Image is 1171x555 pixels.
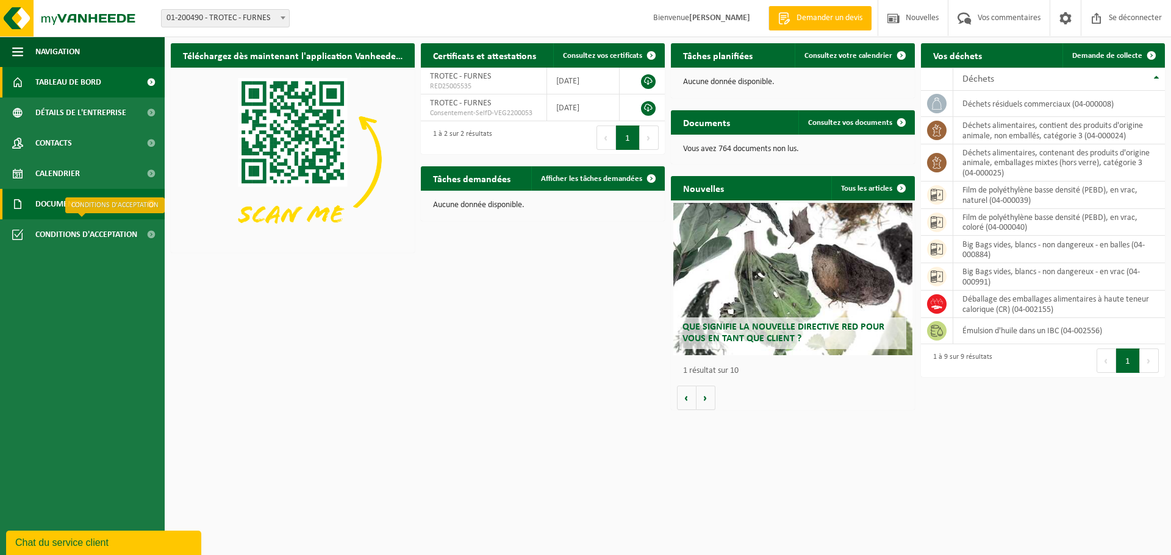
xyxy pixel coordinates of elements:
[1109,13,1162,23] font: Se déconnecter
[1116,348,1140,373] button: 1
[35,139,72,148] font: Contacts
[433,52,536,62] font: Certificats et attestations
[683,119,730,129] font: Documents
[161,9,290,27] span: 01-200490 - TROTEC - FURNES
[962,121,1143,140] font: déchets alimentaires, contient des produits d'origine animale, non emballés, catégorie 3 (04-000024)
[433,175,510,185] font: Tâches demandées
[683,77,775,87] font: Aucune donnée disponible.
[683,366,739,375] font: 1 résultat sur 10
[556,77,579,86] font: [DATE]
[563,52,642,60] font: Consultez vos certificats
[962,149,1150,178] font: déchets alimentaires, contenant des produits d'origine animale, emballages mixtes (hors verre), c...
[831,176,914,200] a: Tous les articles
[933,353,992,361] font: 1 à 9 sur 9 résultats
[962,327,1102,336] font: émulsion d'huile dans un IBC (04-002556)
[962,267,1140,286] font: Big Bags vides, blancs - non dangereux - en vrac (04-000991)
[841,185,892,193] font: Tous les articles
[683,144,799,154] font: Vous avez 764 documents non lus.
[167,13,270,23] font: 01-200490 - TROTEC - FURNES
[433,130,492,138] font: 1 à 2 sur 2 résultats
[433,200,525,210] font: Aucune donnée disponible.
[430,72,491,81] font: TROTEC - FURNES
[906,13,939,23] font: Nouvelles
[430,83,471,90] font: RED25005535
[1140,348,1159,373] button: Next
[933,52,982,62] font: Vos déchets
[683,185,724,194] font: Nouvelles
[35,108,126,118] font: Détails de l'entreprise
[35,200,82,209] font: Documents
[35,48,80,57] font: Navigation
[553,43,664,68] a: Consultez vos certificats
[653,13,689,23] font: Bienvenue
[1072,52,1142,60] font: Demande de collecte
[430,99,491,108] font: TROTEC - FURNES
[795,43,914,68] a: Consultez votre calendrier
[808,119,892,127] font: Consultez vos documents
[962,99,1114,108] font: déchets résiduels commerciaux (04-000008)
[797,13,862,23] font: Demander un devis
[541,175,642,183] font: Afficher les tâches demandées
[162,10,289,27] span: 01-200490 - TROTEC - FURNES
[962,213,1137,232] font: film de polyéthylène basse densité (PEBD), en vrac, coloré (04-000040)
[6,528,204,555] iframe: widget de discussion
[35,78,101,87] font: Tableau de bord
[804,52,892,60] font: Consultez votre calendrier
[171,68,415,250] img: Téléchargez l'application VHEPlus
[35,169,80,179] font: Calendrier
[978,13,1040,23] font: Vos commentaires
[768,6,872,30] a: Demander un devis
[962,240,1145,259] font: Big Bags vides, blancs - non dangereux - en balles (04-000884)
[556,104,579,113] font: [DATE]
[183,52,406,62] font: Téléchargez dès maintenant l'application Vanheede+ !
[962,186,1137,205] font: film de polyéthylène basse densité (PEBD), en vrac, naturel (04-000039)
[640,125,659,150] button: Next
[962,74,994,84] font: Déchets
[682,322,884,344] font: Que signifie la nouvelle directive RED pour vous en tant que client ?
[35,230,137,239] font: Conditions d'acceptation
[689,13,750,23] font: [PERSON_NAME]
[616,125,640,150] button: 1
[1097,348,1116,373] button: Previous
[673,203,912,355] a: Que signifie la nouvelle directive RED pour vous en tant que client ?
[596,125,616,150] button: Previous
[962,295,1149,314] font: Déballage des emballages alimentaires à haute teneur calorique (CR) (04-002155)
[683,52,753,62] font: Tâches planifiées
[430,110,532,117] font: Consentement-SelfD-VEG2200053
[1062,43,1164,68] a: Demande de collecte
[531,166,664,191] a: Afficher les tâches demandées
[798,110,914,135] a: Consultez vos documents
